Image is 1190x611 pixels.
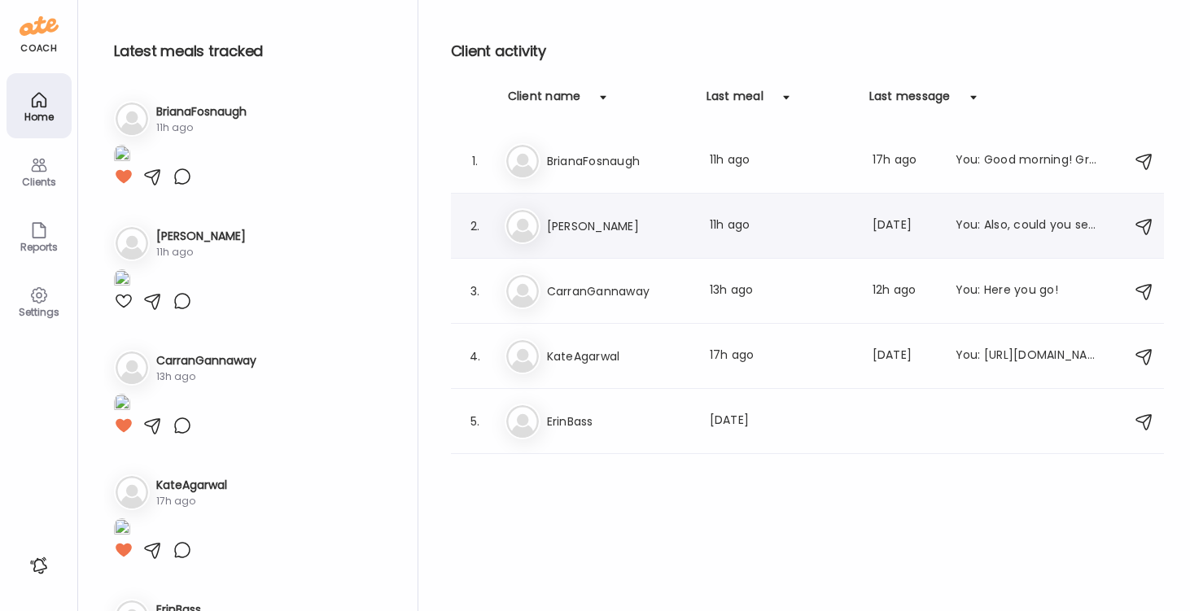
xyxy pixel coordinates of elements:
h3: KateAgarwal [156,477,227,494]
h3: CarranGannaway [156,352,256,369]
div: 11h ago [710,216,853,236]
div: 11h ago [156,245,246,260]
h3: BrianaFosnaugh [547,151,690,171]
h2: Client activity [451,39,1164,63]
img: images%2FXKIh3wwHSkanieFEXC1qNVQ7J872%2FtczFI2fuHnLHM5BxYhmd%2Fa5WrjKQ2Of3OB8TSvAaU_1080 [114,145,130,167]
img: bg-avatar-default.svg [116,476,148,508]
img: ate [20,13,59,39]
div: 2. [466,216,485,236]
div: Client name [508,88,581,114]
div: 11h ago [156,120,247,135]
img: images%2Fmls5gikZwJfCZifiAnIYr4gr8zN2%2Fzpay0gPhTRwI6USqLJQP%2FsSPwnsmuRIWj1iUDoEQ6_1080 [114,269,130,291]
img: images%2FKkOFNasss1NKMjzDX2ZYA4Skty62%2F9JvjgQrfn1UPhuPJnqpn%2FFybW0If89LstOHGnWIji_1080 [114,394,130,416]
h3: [PERSON_NAME] [156,228,246,245]
div: 13h ago [156,369,256,384]
div: 3. [466,281,485,301]
h3: CarranGannaway [547,281,690,301]
div: coach [20,41,57,55]
img: bg-avatar-default.svg [116,227,148,260]
div: 1. [466,151,485,171]
img: images%2FBSFQB00j0rOawWNVf4SvQtxQl562%2FtBUGc4jgQDa85bdZSk6M%2FNzaWiuX2BHeFyPbcRSFG_1080 [114,518,130,540]
div: [DATE] [873,216,936,236]
h3: BrianaFosnaugh [156,103,247,120]
img: bg-avatar-default.svg [116,351,148,384]
div: 17h ago [710,347,853,366]
h3: ErinBass [547,412,690,431]
div: [DATE] [873,347,936,366]
img: bg-avatar-default.svg [506,145,539,177]
div: Last meal [707,88,763,114]
div: 4. [466,347,485,366]
div: [DATE] [710,412,853,431]
div: 12h ago [873,281,936,301]
div: Clients [10,177,68,187]
div: Last message [869,88,951,114]
div: 11h ago [710,151,853,171]
h3: KateAgarwal [547,347,690,366]
img: bg-avatar-default.svg [506,275,539,308]
div: Home [10,111,68,122]
div: Settings [10,307,68,317]
div: Reports [10,242,68,252]
div: 5. [466,412,485,431]
div: 13h ago [710,281,853,301]
div: You: [URL][DOMAIN_NAME][PERSON_NAME] [956,347,1099,366]
div: You: Also, could you send me the name of your hormone supplement? Ty! [956,216,1099,236]
div: 17h ago [873,151,936,171]
img: bg-avatar-default.svg [506,210,539,242]
img: bg-avatar-default.svg [506,340,539,373]
h3: [PERSON_NAME] [547,216,690,236]
h2: Latest meals tracked [114,39,392,63]
img: bg-avatar-default.svg [116,103,148,135]
div: You: Good morning! Great job on all the things [DATE]. I love the emphasis you put on protein, es... [956,151,1099,171]
div: 17h ago [156,494,227,508]
div: You: Here you go! [956,281,1099,301]
img: bg-avatar-default.svg [506,405,539,438]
